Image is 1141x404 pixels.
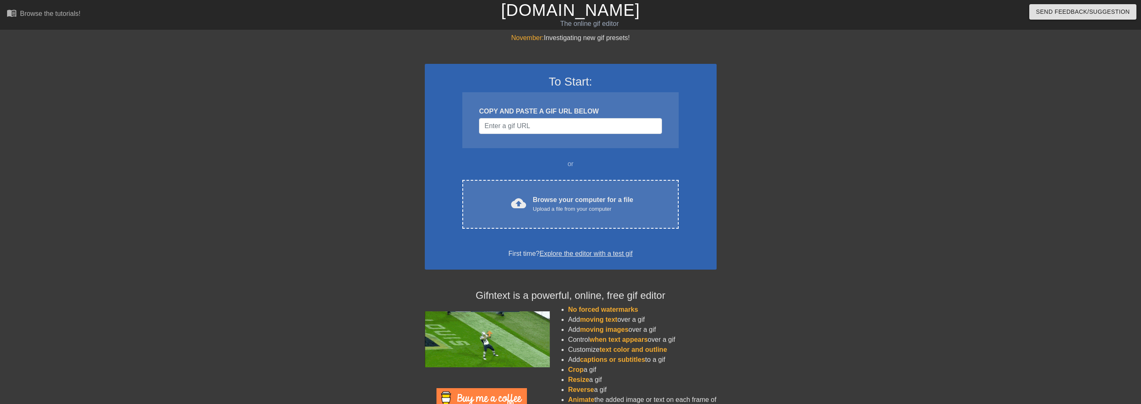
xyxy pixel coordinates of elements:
[568,376,589,383] span: Resize
[425,33,717,43] div: Investigating new gif presets!
[425,311,550,367] img: football_small.gif
[568,375,717,385] li: a gif
[568,306,638,313] span: No forced watermarks
[479,118,662,134] input: Username
[568,355,717,365] li: Add to a gif
[568,386,594,393] span: Reverse
[568,315,717,325] li: Add over a gif
[1029,4,1136,20] button: Send Feedback/Suggestion
[599,346,667,353] span: text color and outline
[568,335,717,345] li: Control over a gif
[7,8,17,18] span: menu_book
[568,366,584,373] span: Crop
[436,249,706,259] div: First time?
[425,290,717,302] h4: Gifntext is a powerful, online, free gif editor
[511,196,526,211] span: cloud_upload
[568,396,594,403] span: Animate
[501,1,640,19] a: [DOMAIN_NAME]
[533,195,633,213] div: Browse your computer for a file
[1036,7,1130,17] span: Send Feedback/Suggestion
[479,106,662,116] div: COPY AND PASTE A GIF URL BELOW
[533,205,633,213] div: Upload a file from your computer
[384,19,794,29] div: The online gif editor
[446,159,695,169] div: or
[589,336,648,343] span: when text appears
[539,250,632,257] a: Explore the editor with a test gif
[580,316,617,323] span: moving text
[568,345,717,355] li: Customize
[568,325,717,335] li: Add over a gif
[568,385,717,395] li: a gif
[568,365,717,375] li: a gif
[580,326,628,333] span: moving images
[7,8,80,21] a: Browse the tutorials!
[511,34,544,41] span: November:
[580,356,645,363] span: captions or subtitles
[436,75,706,89] h3: To Start:
[20,10,80,17] div: Browse the tutorials!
